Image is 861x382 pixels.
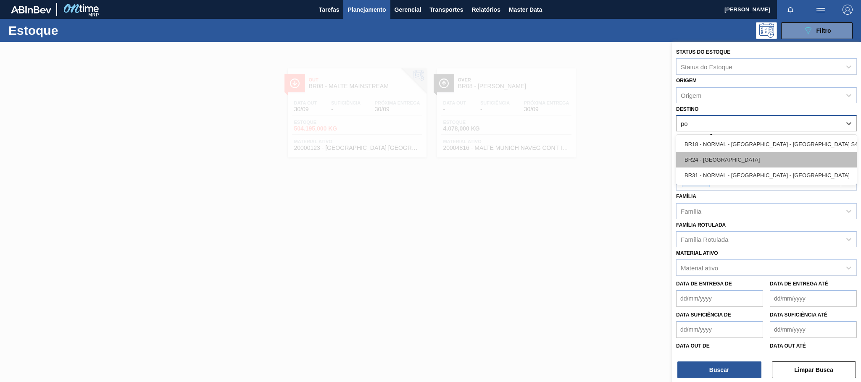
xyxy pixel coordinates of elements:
[676,290,763,307] input: dd/mm/yyyy
[676,222,726,228] label: Família Rotulada
[676,250,718,256] label: Material ativo
[770,281,828,287] label: Data de Entrega até
[319,5,340,15] span: Tarefas
[471,5,500,15] span: Relatórios
[676,352,763,369] input: dd/mm/yyyy
[676,343,710,349] label: Data out de
[676,321,763,338] input: dd/mm/yyyy
[681,92,701,99] div: Origem
[676,281,732,287] label: Data de Entrega de
[676,49,730,55] label: Status do Estoque
[676,194,696,199] label: Família
[676,136,857,152] div: BR18 - NORMAL - [GEOGRAPHIC_DATA] - [GEOGRAPHIC_DATA] S4
[8,26,135,35] h1: Estoque
[676,106,698,112] label: Destino
[770,290,857,307] input: dd/mm/yyyy
[681,264,718,272] div: Material ativo
[11,6,51,13] img: TNhmsLtSVTkK8tSr43FrP2fwEKptu5GPRR3wAAAABJRU5ErkJggg==
[429,5,463,15] span: Transportes
[816,5,826,15] img: userActions
[756,22,777,39] div: Pogramando: nenhum usuário selecionado
[770,352,857,369] input: dd/mm/yyyy
[681,63,732,70] div: Status do Estoque
[781,22,853,39] button: Filtro
[770,321,857,338] input: dd/mm/yyyy
[395,5,421,15] span: Gerencial
[676,167,857,183] div: BR31 - NORMAL - [GEOGRAPHIC_DATA] - [GEOGRAPHIC_DATA]
[676,78,697,84] label: Origem
[816,27,831,34] span: Filtro
[770,343,806,349] label: Data out até
[843,5,853,15] img: Logout
[681,207,701,215] div: Família
[676,152,857,167] div: BR24 - [GEOGRAPHIC_DATA]
[681,236,728,243] div: Família Rotulada
[509,5,542,15] span: Master Data
[676,134,717,140] label: Coordenação
[676,312,731,318] label: Data suficiência de
[770,312,827,318] label: Data suficiência até
[777,4,804,16] button: Notificações
[348,5,386,15] span: Planejamento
